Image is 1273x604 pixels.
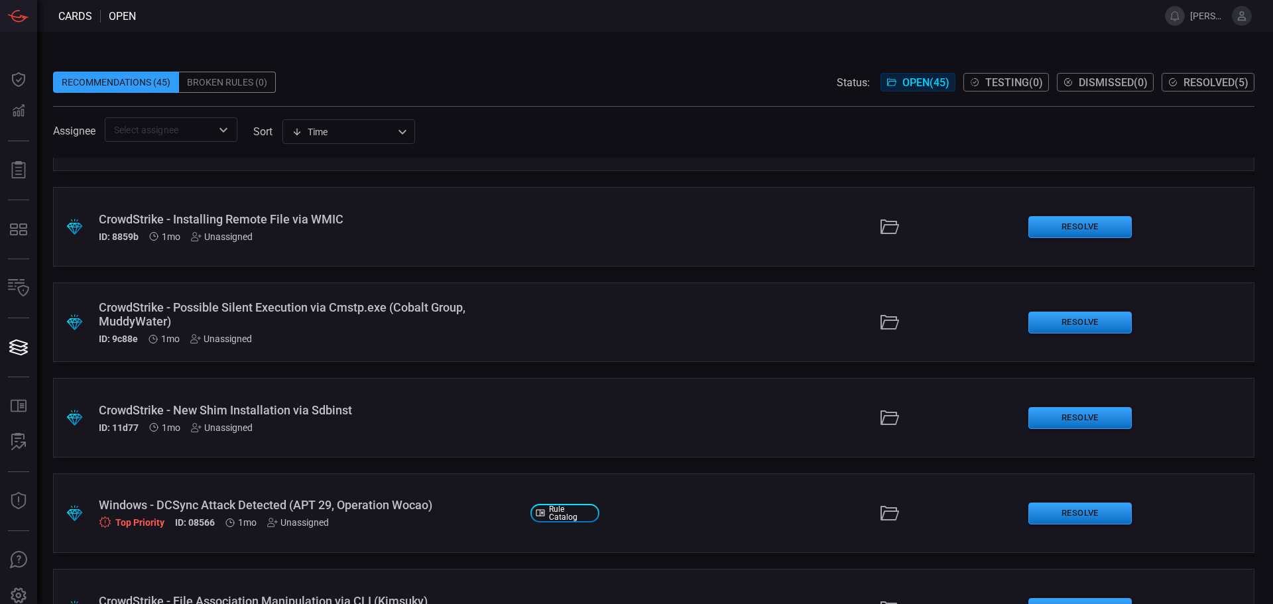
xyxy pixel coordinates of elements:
button: Detections [3,95,34,127]
div: CrowdStrike - Possible Silent Execution via Cmstp.exe (Cobalt Group, MuddyWater) [99,300,520,328]
button: Testing(0) [963,73,1049,91]
button: ALERT ANALYSIS [3,426,34,458]
h5: ID: 9c88e [99,333,138,344]
button: Resolve [1028,216,1132,238]
h5: ID: 11d77 [99,422,139,433]
span: Resolved ( 5 ) [1183,76,1248,89]
button: Inventory [3,272,34,304]
input: Select assignee [109,121,212,138]
div: Broken Rules (0) [179,72,276,93]
button: Resolve [1028,503,1132,524]
span: open [109,10,136,23]
span: Rule Catalog [549,505,594,521]
button: Rule Catalog [3,391,34,422]
div: Unassigned [191,231,253,242]
button: Reports [3,154,34,186]
span: Assignee [53,125,95,137]
span: Cards [58,10,92,23]
span: Testing ( 0 ) [985,76,1043,89]
span: Aug 19, 2025 5:24 AM [238,517,257,528]
div: Windows - DCSync Attack Detected (APT 29, Operation Wocao) [99,498,520,512]
button: Resolve [1028,407,1132,429]
button: Ask Us A Question [3,544,34,576]
label: sort [253,125,273,138]
button: Dashboard [3,64,34,95]
span: Aug 19, 2025 5:24 AM [162,422,180,433]
button: MITRE - Detection Posture [3,213,34,245]
div: CrowdStrike - Installing Remote File via WMIC [99,212,520,226]
button: Dismissed(0) [1057,73,1154,91]
div: Unassigned [267,517,329,528]
div: Unassigned [191,422,253,433]
button: Resolve [1028,312,1132,333]
h5: ID: 8859b [99,231,139,242]
button: Open(45) [880,73,955,91]
button: Open [214,121,233,139]
span: [PERSON_NAME].[PERSON_NAME] [1190,11,1227,21]
div: Recommendations (45) [53,72,179,93]
h5: ID: 08566 [175,517,215,528]
span: Aug 19, 2025 5:24 AM [162,231,180,242]
button: Resolved(5) [1162,73,1254,91]
div: CrowdStrike - New Shim Installation via Sdbinst [99,403,520,417]
button: Cards [3,332,34,363]
div: Unassigned [190,333,252,344]
span: Open ( 45 ) [902,76,949,89]
span: Dismissed ( 0 ) [1079,76,1148,89]
span: Aug 19, 2025 5:24 AM [161,333,180,344]
span: Status: [837,76,870,89]
div: Time [292,125,394,139]
button: Threat Intelligence [3,485,34,517]
div: Top Priority [99,516,164,528]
